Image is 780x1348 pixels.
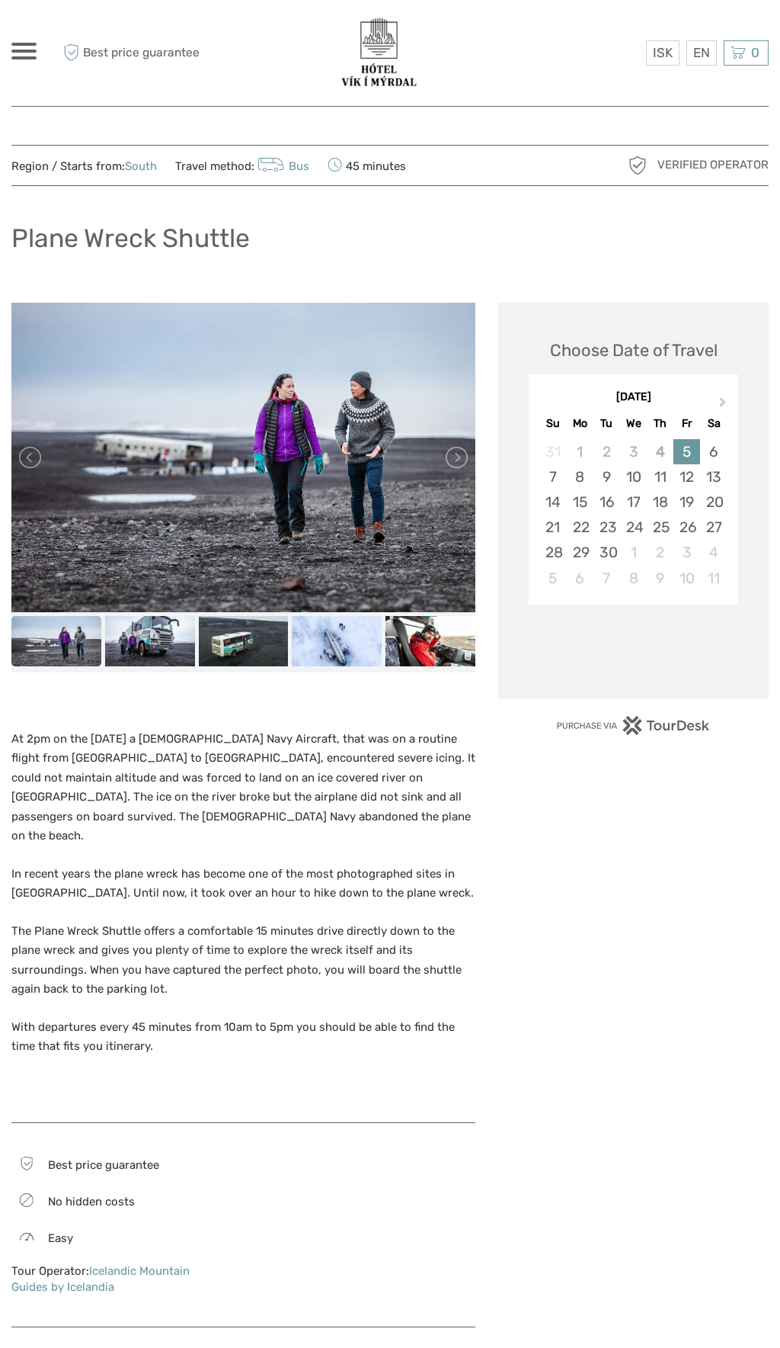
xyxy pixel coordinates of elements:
div: Loading... [628,644,638,654]
p: With departures every 45 minutes from 10am to 5pm you should be able to find the time that fits y... [11,1018,475,1057]
div: Tu [593,413,620,434]
div: Choose Thursday, October 2nd, 2025 [647,540,673,565]
div: Choose Monday, September 15th, 2025 [567,489,593,515]
p: In recent years the plane wreck has become one of the most photographed sites in [GEOGRAPHIC_DATA... [11,865,475,903]
span: ISK [653,45,673,60]
div: Not available Sunday, August 31st, 2025 [539,439,566,464]
span: No hidden costs [48,1195,135,1208]
div: Not available Tuesday, September 2nd, 2025 [593,439,620,464]
div: Not available Thursday, September 4th, 2025 [647,439,673,464]
div: EN [686,40,717,66]
div: Tour Operator: [11,1263,228,1296]
div: Choose Sunday, September 14th, 2025 [539,489,566,515]
div: Choose Monday, September 8th, 2025 [567,464,593,489]
div: Choose Thursday, October 9th, 2025 [647,566,673,591]
div: Choose Wednesday, September 17th, 2025 [620,489,647,515]
button: Next Month [712,393,737,418]
div: We [620,413,647,434]
div: Choose Date of Travel [550,339,718,362]
span: Region / Starts from: [11,159,157,175]
div: Choose Tuesday, September 23rd, 2025 [593,515,620,540]
div: Choose Friday, September 5th, 2025 [673,439,700,464]
div: Fr [673,413,700,434]
div: Choose Tuesday, October 7th, 2025 [593,566,620,591]
div: Th [647,413,673,434]
img: 729eff3db06748959cc21078d0701205_main_slider.jpeg [11,303,475,612]
div: Choose Saturday, September 20th, 2025 [700,489,727,515]
div: Choose Thursday, September 18th, 2025 [647,489,673,515]
div: Choose Wednesday, September 24th, 2025 [620,515,647,540]
a: Bus [254,159,309,173]
span: Best price guarantee [48,1158,159,1172]
p: The Plane Wreck Shuttle offers a comfortable 15 minutes drive directly down to the plane wreck an... [11,922,475,1000]
div: Choose Monday, September 22nd, 2025 [567,515,593,540]
img: 729eff3db06748959cc21078d0701205_slider_thumbnail.jpeg [11,616,101,666]
div: Sa [700,413,727,434]
img: ba3625f48eb746b8bb5b3cbddc146627_slider_thumbnail.jpeg [199,616,289,666]
div: Choose Saturday, September 6th, 2025 [700,439,727,464]
img: 45a042926e7643fc910b2a9cb1a1b831_slider_thumbnail.jpeg [292,616,382,666]
div: Choose Saturday, October 11th, 2025 [700,566,727,591]
div: Choose Saturday, September 27th, 2025 [700,515,727,540]
img: verified_operator_grey_128.png [625,153,650,178]
span: Easy [48,1231,73,1245]
div: Mo [567,413,593,434]
img: PurchaseViaTourDesk.png [556,716,711,735]
div: Su [539,413,566,434]
span: Best price guarantee [59,40,201,66]
div: Choose Monday, September 29th, 2025 [567,540,593,565]
a: Icelandic Mountain Guides by Icelandia [11,1264,190,1294]
h1: Plane Wreck Shuttle [11,223,250,254]
div: [DATE] [529,390,738,406]
div: Choose Wednesday, October 1st, 2025 [620,540,647,565]
div: Choose Wednesday, October 8th, 2025 [620,566,647,591]
div: Choose Thursday, September 25th, 2025 [647,515,673,540]
span: 45 minutes [328,155,406,176]
div: Choose Sunday, September 21st, 2025 [539,515,566,540]
span: Verified Operator [657,157,769,173]
span: 0 [749,45,762,60]
img: 7fc262bcbf0d41c18b942531a9a33c6f_slider_thumbnail.jpeg [105,616,195,666]
span: Travel method: [175,155,309,176]
div: Choose Thursday, September 11th, 2025 [647,464,673,489]
img: 3623-377c0aa7-b839-403d-a762-68de84ed66d4_logo_big.png [336,15,422,91]
p: At 2pm on the [DATE] a [DEMOGRAPHIC_DATA] Navy Aircraft, that was on a routine flight from [GEOGR... [11,730,475,846]
div: Not available Wednesday, September 3rd, 2025 [620,439,647,464]
div: Choose Tuesday, September 9th, 2025 [593,464,620,489]
div: Choose Tuesday, September 16th, 2025 [593,489,620,515]
div: Choose Sunday, September 7th, 2025 [539,464,566,489]
div: Choose Friday, October 3rd, 2025 [673,540,700,565]
div: Choose Monday, October 6th, 2025 [567,566,593,591]
div: Not available Monday, September 1st, 2025 [567,439,593,464]
div: Choose Saturday, October 4th, 2025 [700,540,727,565]
div: Choose Friday, October 10th, 2025 [673,566,700,591]
div: Choose Sunday, September 28th, 2025 [539,540,566,565]
div: month 2025-09 [533,439,733,591]
div: Choose Wednesday, September 10th, 2025 [620,464,647,489]
div: Choose Sunday, October 5th, 2025 [539,566,566,591]
a: South [125,159,157,173]
img: 48c4684e15664c07ad50f684c510bda9_slider_thumbnail.jpeg [385,616,475,666]
div: Choose Tuesday, September 30th, 2025 [593,540,620,565]
div: Choose Friday, September 12th, 2025 [673,464,700,489]
div: Choose Friday, September 26th, 2025 [673,515,700,540]
div: Choose Saturday, September 13th, 2025 [700,464,727,489]
div: Choose Friday, September 19th, 2025 [673,489,700,515]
